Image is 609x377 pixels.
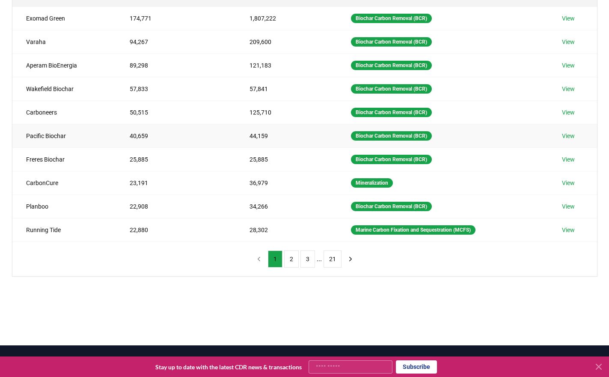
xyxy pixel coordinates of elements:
td: 94,267 [116,30,235,53]
td: Carboneers [12,100,116,124]
div: Biochar Carbon Removal (BCR) [351,37,432,47]
a: View [562,155,575,164]
a: View [562,132,575,140]
td: CarbonCure [12,171,116,194]
td: 25,885 [116,147,235,171]
div: Biochar Carbon Removal (BCR) [351,61,432,70]
td: Pacific Biochar [12,124,116,147]
td: 28,302 [236,218,337,242]
div: Biochar Carbon Removal (BCR) [351,131,432,141]
td: Exomad Green [12,6,116,30]
td: Running Tide [12,218,116,242]
a: View [562,38,575,46]
td: 89,298 [116,53,235,77]
div: Marine Carbon Fixation and Sequestration (MCFS) [351,225,475,235]
td: 1,807,222 [236,6,337,30]
div: Biochar Carbon Removal (BCR) [351,202,432,211]
div: Biochar Carbon Removal (BCR) [351,84,432,94]
a: View [562,108,575,117]
button: next page [343,250,358,268]
td: 57,833 [116,77,235,100]
td: 57,841 [236,77,337,100]
li: ... [317,254,322,264]
a: View [562,61,575,70]
td: Freres Biochar [12,147,116,171]
td: 174,771 [116,6,235,30]
div: Biochar Carbon Removal (BCR) [351,14,432,23]
td: 50,515 [116,100,235,124]
td: 25,885 [236,147,337,171]
td: 125,710 [236,100,337,124]
td: 44,159 [236,124,337,147]
td: 121,183 [236,53,337,77]
td: Varaha [12,30,116,53]
td: 22,880 [116,218,235,242]
td: 22,908 [116,194,235,218]
td: 209,600 [236,30,337,53]
button: 21 [324,250,342,268]
td: 23,191 [116,171,235,194]
a: View [562,202,575,211]
button: 2 [284,250,299,268]
button: 1 [268,250,282,268]
td: Planboo [12,194,116,218]
td: 34,266 [236,194,337,218]
td: Aperam BioEnergia [12,53,116,77]
button: 3 [300,250,315,268]
a: View [562,226,575,234]
div: Biochar Carbon Removal (BCR) [351,155,432,164]
div: Mineralization [351,178,393,188]
div: Biochar Carbon Removal (BCR) [351,108,432,117]
a: View [562,14,575,23]
a: View [562,179,575,187]
td: Wakefield Biochar [12,77,116,100]
td: 36,979 [236,171,337,194]
td: 40,659 [116,124,235,147]
a: View [562,85,575,93]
